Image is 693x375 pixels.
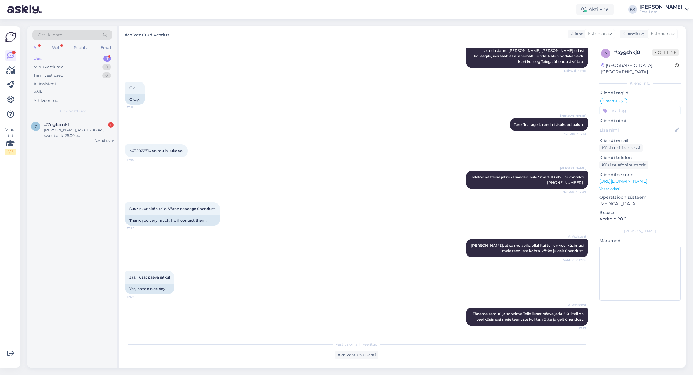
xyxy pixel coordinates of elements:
span: Nähtud ✓ 17:11 [563,68,586,73]
span: 46112022716 on mu isikukood. [129,148,183,153]
div: 1 [103,56,111,62]
a: [PERSON_NAME]Eesti Loto [639,5,689,14]
div: Socials [73,44,88,52]
input: Lisa nimi [600,127,674,133]
span: Uued vestlused [58,108,87,114]
span: 7 [35,124,37,129]
span: a [605,51,607,56]
span: Ok. [129,86,135,90]
span: Vestlus on arhiveeritud [336,342,377,347]
span: Estonian [651,31,670,37]
p: Kliendi tag'id [599,90,681,96]
span: Täname samuti ja soovime Teile ilusat päeva jätku! Kui teil on veel küsimusi meie teenuste kohta,... [473,311,585,322]
div: [PERSON_NAME] [599,228,681,234]
div: Klient [568,31,583,37]
span: 17:27 [127,294,150,299]
div: Thank you very much. I will contact them. [125,215,220,226]
span: Nähtud ✓ 17:13 [563,131,586,136]
div: Okay. [125,94,145,105]
p: Märkmed [599,238,681,244]
div: Ava vestlus uuesti [335,351,378,359]
span: 17:25 [127,226,150,231]
span: [PERSON_NAME] [560,113,586,118]
div: KK [628,5,637,14]
p: Klienditeekond [599,172,681,178]
p: Brauser [599,209,681,216]
p: Kliendi nimi [599,118,681,124]
span: 17:11 [127,105,150,110]
div: [PERSON_NAME] [639,5,683,9]
p: Vaata edasi ... [599,186,681,192]
div: Uus [34,56,42,62]
div: Email [99,44,112,52]
div: Arhiveeritud [34,98,59,104]
div: Klienditugi [620,31,646,37]
div: Küsi meiliaadressi [599,144,643,152]
span: Nähtud ✓ 17:24 [562,189,586,194]
a: [URL][DOMAIN_NAME] [599,178,647,184]
span: Suur-suur aitäh teile. Võtan nendega ühendust. [129,206,216,211]
p: Operatsioonisüsteem [599,194,681,201]
p: [MEDICAL_DATA] [599,201,681,207]
div: 2 / 3 [5,149,16,155]
div: [PERSON_NAME], 49806200849, swedbank, 26.00 eur [44,127,114,138]
div: Web [51,44,62,52]
span: Jaa, ilusat päeva jätku! [129,275,170,279]
span: Offline [652,49,679,56]
span: #7cg1cmkt [44,122,70,127]
span: [PERSON_NAME] [560,166,586,170]
div: # aygshkj0 [614,49,652,56]
div: Aktiivne [576,4,614,15]
div: Kõik [34,89,42,95]
span: Otsi kliente [38,32,62,38]
p: Kliendi email [599,137,681,144]
div: Küsi telefoninumbrit [599,161,648,169]
div: Yes, have a nice day! [125,284,174,294]
div: 0 [102,64,111,70]
div: 1 [108,122,114,128]
span: AI Assistent [563,303,586,307]
span: Nähtud ✓ 17:25 [563,258,586,262]
span: Telefonivestluse jätkuks saadan Teile Smart-ID abiliini kontakti [PHONE_NUMBER]. [471,175,585,185]
span: 17:14 [127,158,150,162]
span: [PERSON_NAME], et saime abiks olla! Kui teil on veel küsimusi meie teenuste kohta, võtke julgelt ... [471,243,585,253]
span: AI Assistent [563,234,586,239]
p: Kliendi telefon [599,155,681,161]
p: Android 28.0 [599,216,681,222]
span: Tere. Teatage ka enda isikukood palun. [514,122,584,127]
div: [DATE] 17:49 [95,138,114,143]
div: [GEOGRAPHIC_DATA], [GEOGRAPHIC_DATA] [601,62,675,75]
span: Smart-ID [603,99,620,103]
div: 0 [102,72,111,78]
span: 17:27 [563,326,586,331]
span: Estonian [588,31,607,37]
div: Tiimi vestlused [34,72,63,78]
label: Arhiveeritud vestlus [125,30,169,38]
div: Eesti Loto [639,9,683,14]
div: Minu vestlused [34,64,64,70]
div: Kliendi info [599,81,681,86]
div: AI Assistent [34,81,56,87]
img: Askly Logo [5,31,16,43]
div: All [32,44,39,52]
div: Vaata siia [5,127,16,155]
input: Lisa tag [599,106,681,115]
